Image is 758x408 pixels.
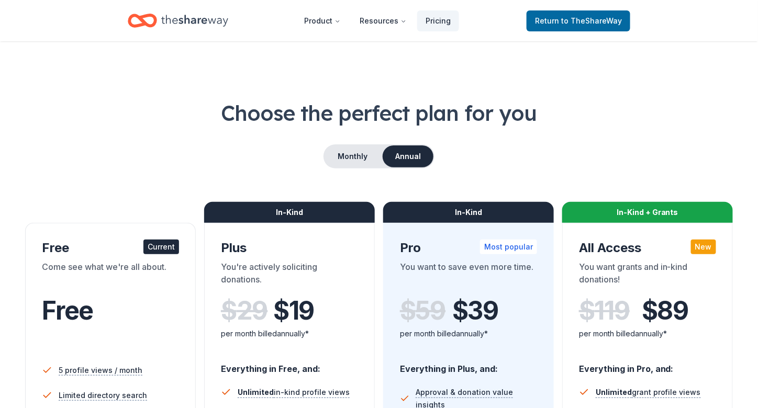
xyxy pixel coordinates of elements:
div: per month billed annually* [221,327,358,340]
div: Current [143,240,179,254]
div: Come see what we're all about. [42,260,179,290]
h1: Choose the perfect plan for you [25,98,733,128]
span: grant profile views [596,388,701,396]
div: per month billed annually* [400,327,537,340]
span: to TheShareWay [561,16,622,25]
div: Most popular [480,240,537,254]
a: Home [128,8,228,33]
div: You want grants and in-kind donations! [579,260,716,290]
div: Everything in Free, and: [221,354,358,376]
button: Annual [383,145,433,167]
span: in-kind profile views [238,388,350,396]
span: Limited directory search [59,389,147,402]
button: Resources [351,10,415,31]
span: $ 89 [642,296,688,325]
nav: Main [296,8,459,33]
span: 5 profile views / month [59,364,142,377]
button: Monthly [325,145,381,167]
div: All Access [579,240,716,256]
div: Pro [400,240,537,256]
span: Unlimited [596,388,632,396]
span: $ 19 [273,296,314,325]
a: Pricing [417,10,459,31]
div: You're actively soliciting donations. [221,260,358,290]
div: Everything in Pro, and: [579,354,716,376]
div: Plus [221,240,358,256]
span: Return [535,15,622,27]
a: Returnto TheShareWay [527,10,630,31]
div: New [691,240,716,254]
button: Product [296,10,349,31]
div: In-Kind + Grants [562,202,733,223]
span: Free [42,295,93,326]
div: per month billed annually* [579,327,716,340]
span: Unlimited [238,388,274,396]
span: $ 39 [452,296,498,325]
div: You want to save even more time. [400,260,537,290]
div: Free [42,240,179,256]
div: In-Kind [383,202,554,223]
div: In-Kind [204,202,375,223]
div: Everything in Plus, and: [400,354,537,376]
